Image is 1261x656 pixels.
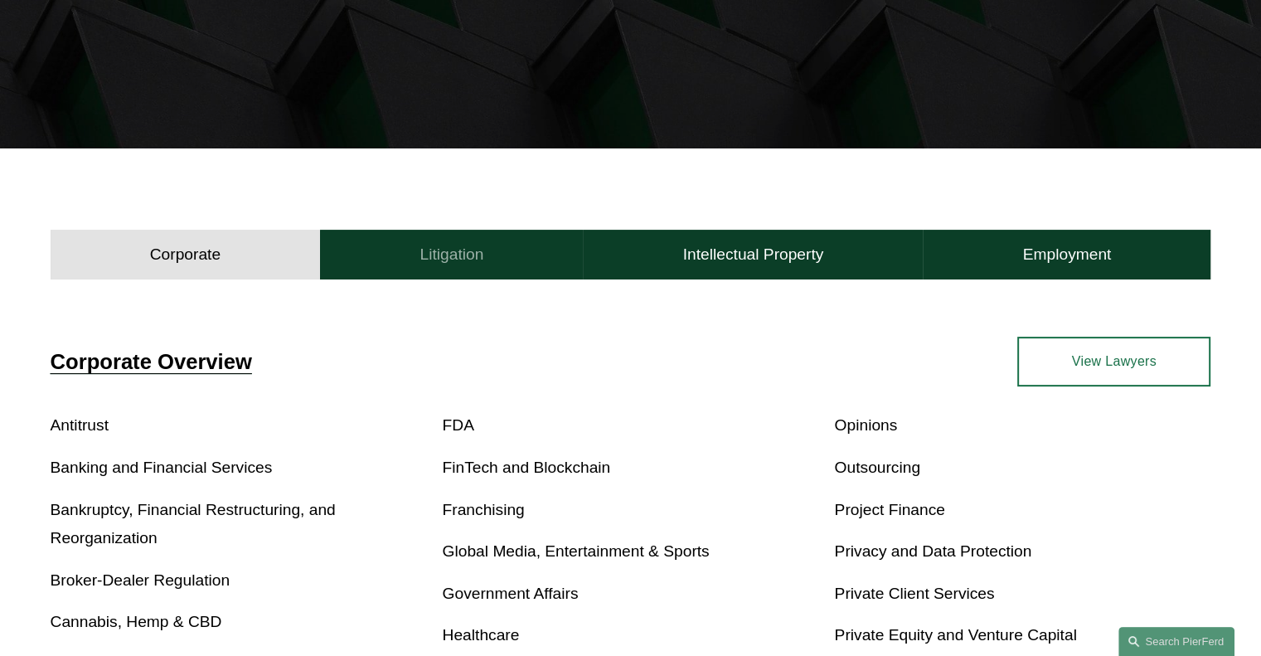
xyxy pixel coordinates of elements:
[834,542,1031,560] a: Privacy and Data Protection
[420,245,483,265] h4: Litigation
[51,613,222,630] a: Cannabis, Hemp & CBD
[443,585,579,602] a: Government Affairs
[443,626,520,644] a: Healthcare
[834,501,944,518] a: Project Finance
[1017,337,1210,386] a: View Lawyers
[683,245,824,265] h4: Intellectual Property
[51,350,252,373] a: Corporate Overview
[443,459,611,476] a: FinTech and Blockchain
[834,416,897,434] a: Opinions
[51,416,109,434] a: Antitrust
[1023,245,1112,265] h4: Employment
[834,626,1076,644] a: Private Equity and Venture Capital
[1118,627,1234,656] a: Search this site
[150,245,221,265] h4: Corporate
[443,501,525,518] a: Franchising
[443,416,474,434] a: FDA
[834,585,994,602] a: Private Client Services
[51,571,230,589] a: Broker-Dealer Regulation
[834,459,919,476] a: Outsourcing
[51,501,336,547] a: Bankruptcy, Financial Restructuring, and Reorganization
[443,542,710,560] a: Global Media, Entertainment & Sports
[51,459,273,476] a: Banking and Financial Services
